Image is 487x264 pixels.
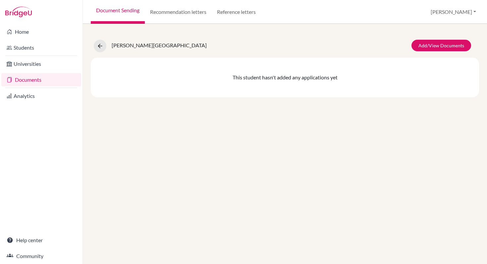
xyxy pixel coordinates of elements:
[1,89,81,103] a: Analytics
[1,73,81,86] a: Documents
[1,249,81,263] a: Community
[91,58,479,97] div: This student hasn't added any applications yet
[5,7,32,17] img: Bridge-U
[1,57,81,70] a: Universities
[112,42,207,48] span: [PERSON_NAME][GEOGRAPHIC_DATA]
[1,25,81,38] a: Home
[1,234,81,247] a: Help center
[411,40,471,51] a: Add/View Documents
[428,6,479,18] button: [PERSON_NAME]
[1,41,81,54] a: Students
